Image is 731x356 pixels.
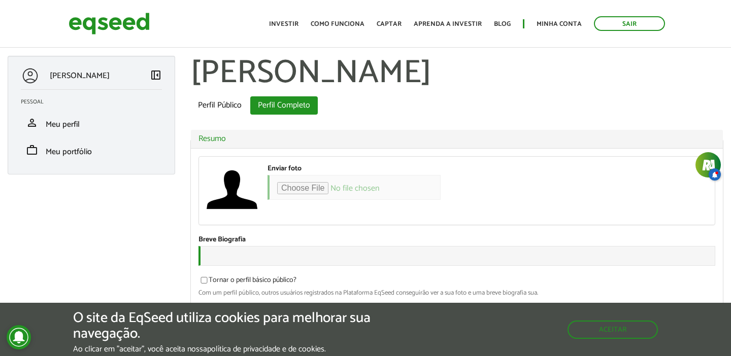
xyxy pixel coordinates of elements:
p: [PERSON_NAME] [50,71,110,81]
img: Foto de Joao Baptista Martins Alencar [207,164,257,215]
button: Aceitar [568,321,658,339]
a: Captar [377,21,402,27]
span: work [26,144,38,156]
h1: [PERSON_NAME] [190,56,723,91]
label: Enviar foto [268,165,302,172]
a: política de privacidade e de cookies [207,345,324,353]
span: left_panel_close [150,69,162,81]
input: Tornar o perfil básico público? [195,277,213,283]
a: Investir [269,21,298,27]
a: workMeu portfólio [21,144,162,156]
a: Colapsar menu [150,69,162,83]
a: Sair [594,16,665,31]
a: Como funciona [311,21,364,27]
label: Breve Biografia [198,236,246,243]
a: Minha conta [537,21,582,27]
a: Blog [494,21,511,27]
a: Perfil Público [190,96,249,115]
div: Com um perfil público, outros usuários registrados na Plataforma EqSeed conseguirão ver a sua fot... [198,290,715,296]
li: Meu portfólio [13,136,170,164]
a: Resumo [198,135,715,143]
span: Meu portfólio [46,145,92,159]
span: Meu perfil [46,118,80,131]
a: Perfil Completo [250,96,318,115]
a: personMeu perfil [21,117,162,129]
img: EqSeed [69,10,150,37]
a: Ver perfil do usuário. [207,164,257,215]
h2: Pessoal [21,99,170,105]
span: person [26,117,38,129]
li: Meu perfil [13,109,170,136]
p: Ao clicar em "aceitar", você aceita nossa . [73,344,424,354]
h5: O site da EqSeed utiliza cookies para melhorar sua navegação. [73,310,424,342]
label: Tornar o perfil básico público? [198,277,296,287]
a: Aprenda a investir [414,21,482,27]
